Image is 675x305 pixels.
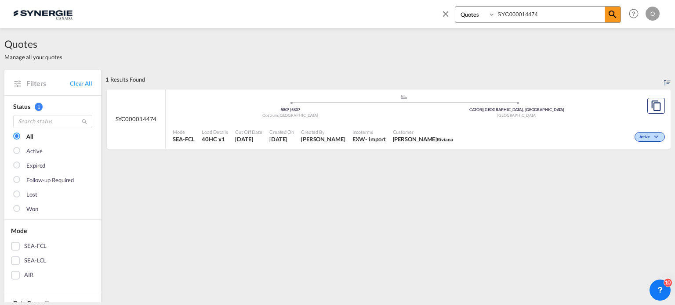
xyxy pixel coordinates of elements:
[301,135,345,143] span: Karen Mercier
[399,95,409,99] md-icon: assets/icons/custom/ship-fill.svg
[11,256,94,265] md-checkbox: SEA-LCL
[290,107,291,112] span: |
[235,129,262,135] span: Cut Off Date
[269,135,294,143] span: 3 Sep 2025
[11,271,94,280] md-checkbox: AIR
[664,70,671,89] div: Sort by: Created On
[13,4,73,24] img: 1f56c880d42311ef80fc7dca854c8e59.png
[635,132,665,142] div: Change Status Here
[652,135,663,140] md-icon: icon-chevron-down
[11,242,94,251] md-checkbox: SEA-FCL
[35,103,43,111] span: 1
[26,205,38,214] div: Won
[352,129,386,135] span: Incoterms
[116,115,157,123] span: SYC000014474
[107,90,671,149] div: SYC000014474 assets/icons/custom/ship-fill.svgassets/icons/custom/roll-o-plane.svgOrigin Netherla...
[647,98,665,114] button: Copy Quote
[646,7,660,21] div: O
[607,9,618,20] md-icon: icon-magnify
[11,227,27,234] span: Mode
[605,7,621,22] span: icon-magnify
[13,103,30,110] span: Status
[81,118,88,125] md-icon: icon-magnify
[279,113,318,118] span: [GEOGRAPHIC_DATA]
[262,113,278,118] span: Oostrum
[24,242,47,251] div: SEA-FCL
[352,135,386,143] div: EXW import
[393,135,453,143] span: Yassine Cherkaoui Riviana
[301,129,345,135] span: Created By
[352,135,366,143] div: EXW
[482,107,483,112] span: |
[269,129,294,135] span: Created On
[651,100,661,111] md-icon: assets/icons/custom/copyQuote.svg
[202,129,228,135] span: Load Details
[441,9,450,18] md-icon: icon-close
[441,6,455,27] span: icon-close
[437,136,453,142] span: Riviana
[13,115,92,128] input: Search status
[26,176,74,185] div: Follow-up Required
[202,135,228,143] span: 40HC x 1
[173,135,195,143] span: SEA-FCL
[626,6,646,22] div: Help
[26,133,33,141] div: All
[173,129,195,135] span: Mode
[4,53,62,61] span: Manage all your quotes
[469,107,564,112] span: CATOR [GEOGRAPHIC_DATA], [GEOGRAPHIC_DATA]
[365,135,385,143] div: - import
[497,113,537,118] span: [GEOGRAPHIC_DATA]
[26,79,70,88] span: Filters
[639,134,652,140] span: Active
[626,6,641,21] span: Help
[495,7,605,22] input: Enter Quotation Number
[235,135,262,143] span: 3 Sep 2025
[24,271,33,280] div: AIR
[26,161,45,170] div: Expired
[26,147,42,156] div: Active
[291,107,300,112] span: 5807
[105,70,145,89] div: 1 Results Found
[393,129,453,135] span: Customer
[278,113,279,118] span: ,
[13,102,92,111] div: Status 1
[4,37,62,51] span: Quotes
[24,256,46,265] div: SEA-LCL
[281,107,291,112] span: 5807
[26,190,37,199] div: Lost
[70,79,92,87] a: Clear All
